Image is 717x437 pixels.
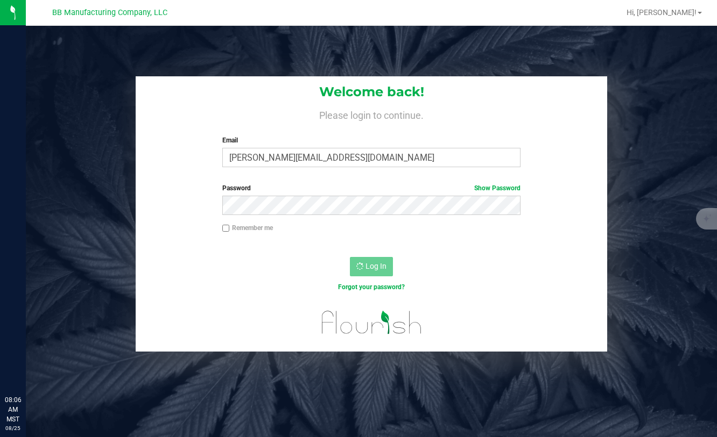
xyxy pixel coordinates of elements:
[222,225,230,232] input: Remember me
[136,85,607,99] h1: Welcome back!
[52,8,167,17] span: BB Manufacturing Company, LLC
[365,262,386,270] span: Log In
[338,283,405,291] a: Forgot your password?
[5,424,21,432] p: 08/25
[627,8,697,17] span: Hi, [PERSON_NAME]!
[222,223,273,233] label: Remember me
[313,303,431,342] img: flourish_logo.svg
[136,108,607,120] h4: Please login to continue.
[350,257,393,276] button: Log In
[222,184,251,192] span: Password
[474,184,521,192] a: Show Password
[5,395,21,424] p: 08:06 AM MST
[222,135,521,145] label: Email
